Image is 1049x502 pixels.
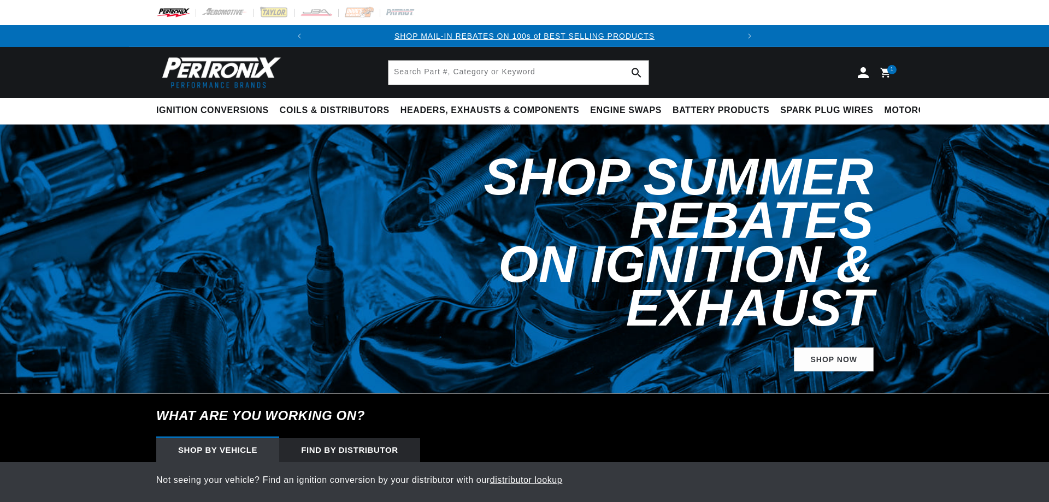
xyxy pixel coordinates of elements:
[775,98,879,123] summary: Spark Plug Wires
[156,98,274,123] summary: Ignition Conversions
[129,394,920,438] h6: What are you working on?
[156,473,893,487] p: Not seeing your vehicle? Find an ignition conversion by your distributor with our
[274,98,395,123] summary: Coils & Distributors
[156,438,279,462] div: Shop by vehicle
[400,105,579,116] span: Headers, Exhausts & Components
[129,25,920,47] slideshow-component: Translation missing: en.sections.announcements.announcement_bar
[780,105,873,116] span: Spark Plug Wires
[310,30,739,42] div: Announcement
[156,105,269,116] span: Ignition Conversions
[585,98,667,123] summary: Engine Swaps
[624,61,649,85] button: Search Part #, Category or Keyword
[673,105,769,116] span: Battery Products
[879,98,955,123] summary: Motorcycle
[667,98,775,123] summary: Battery Products
[388,61,649,85] input: Search Part #, Category or Keyword
[739,25,761,47] button: Translation missing: en.sections.announcements.next_announcement
[395,98,585,123] summary: Headers, Exhausts & Components
[891,65,894,74] span: 1
[394,32,655,40] a: SHOP MAIL-IN REBATES ON 100s of BEST SELLING PRODUCTS
[406,155,874,330] h2: Shop Summer Rebates on Ignition & Exhaust
[280,105,390,116] span: Coils & Distributors
[310,30,739,42] div: 1 of 2
[156,54,282,91] img: Pertronix
[885,105,950,116] span: Motorcycle
[288,25,310,47] button: Translation missing: en.sections.announcements.previous_announcement
[490,475,563,485] a: distributor lookup
[279,438,420,462] div: Find by Distributor
[794,347,874,372] a: SHOP NOW
[590,105,662,116] span: Engine Swaps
